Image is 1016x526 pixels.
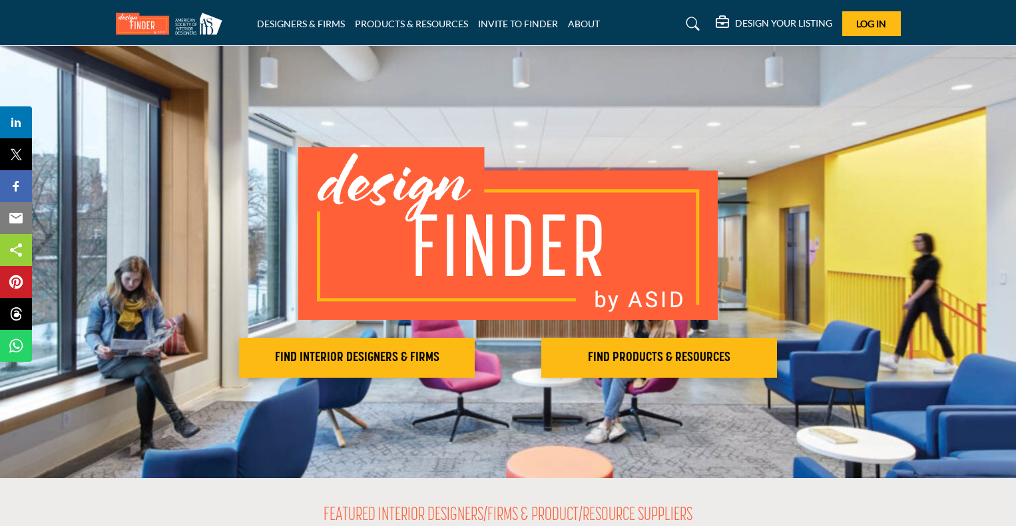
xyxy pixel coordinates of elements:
h5: DESIGN YOUR LISTING [735,17,832,29]
img: Site Logo [116,13,229,35]
button: FIND PRODUCTS & RESOURCES [541,338,777,378]
div: DESIGN YOUR LISTING [716,16,832,32]
a: DESIGNERS & FIRMS [257,18,345,29]
h2: FIND INTERIOR DESIGNERS & FIRMS [243,350,471,366]
button: Log In [842,11,901,36]
a: PRODUCTS & RESOURCES [355,18,468,29]
span: Log In [856,18,886,29]
a: ABOUT [568,18,600,29]
button: FIND INTERIOR DESIGNERS & FIRMS [239,338,475,378]
a: INVITE TO FINDER [478,18,558,29]
h2: FIND PRODUCTS & RESOURCES [545,350,773,366]
img: image [298,147,718,320]
a: Search [673,13,708,35]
